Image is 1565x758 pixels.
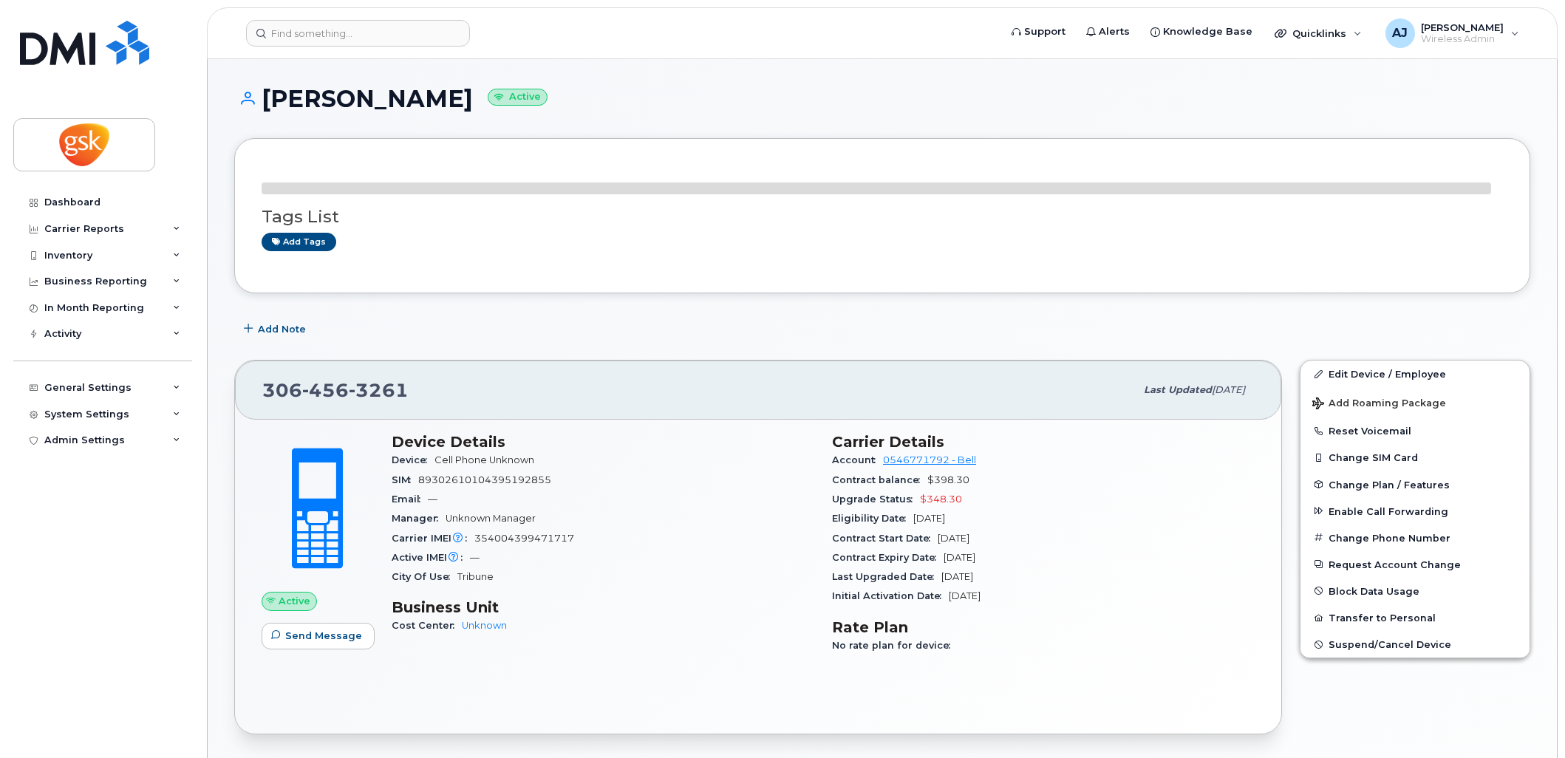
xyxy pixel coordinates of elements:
button: Reset Voicemail [1300,417,1530,444]
span: Change Plan / Features [1329,479,1450,490]
h3: Tags List [262,208,1503,226]
h3: Rate Plan [832,618,1255,636]
span: Contract Expiry Date [832,552,944,563]
span: Upgrade Status [832,494,920,505]
span: [DATE] [949,590,981,601]
button: Add Roaming Package [1300,387,1530,417]
span: [DATE] [938,533,969,544]
span: — [470,552,480,563]
span: Last updated [1144,384,1212,395]
button: Enable Call Forwarding [1300,498,1530,525]
button: Change Plan / Features [1300,471,1530,498]
a: Add tags [262,233,336,251]
h3: Carrier Details [832,433,1255,451]
span: $348.30 [920,494,962,505]
span: Add Note [258,322,306,336]
span: 3261 [349,379,409,401]
span: 89302610104395192855 [418,474,551,485]
span: Last Upgraded Date [832,571,941,582]
span: Carrier IMEI [392,533,474,544]
span: No rate plan for device [832,640,958,651]
span: Enable Call Forwarding [1329,505,1448,516]
span: Active IMEI [392,552,470,563]
span: Manager [392,513,446,524]
button: Request Account Change [1300,551,1530,578]
a: Edit Device / Employee [1300,361,1530,387]
span: Cell Phone Unknown [434,454,534,465]
span: Tribune [457,571,494,582]
span: Contract balance [832,474,927,485]
span: Device [392,454,434,465]
button: Transfer to Personal [1300,604,1530,631]
span: [DATE] [913,513,945,524]
h1: [PERSON_NAME] [234,86,1530,112]
a: Unknown [462,620,507,631]
span: Suspend/Cancel Device [1329,639,1451,650]
span: Unknown Manager [446,513,536,524]
span: [DATE] [944,552,975,563]
span: 456 [302,379,349,401]
span: Initial Activation Date [832,590,949,601]
span: [DATE] [941,571,973,582]
h3: Business Unit [392,598,814,616]
span: SIM [392,474,418,485]
a: 0546771792 - Bell [883,454,976,465]
button: Change SIM Card [1300,444,1530,471]
span: Eligibility Date [832,513,913,524]
button: Suspend/Cancel Device [1300,631,1530,658]
span: Active [279,594,310,608]
span: — [428,494,437,505]
h3: Device Details [392,433,814,451]
button: Block Data Usage [1300,578,1530,604]
span: Account [832,454,883,465]
button: Send Message [262,623,375,649]
small: Active [488,89,548,106]
button: Add Note [234,315,318,342]
span: [DATE] [1212,384,1245,395]
span: 354004399471717 [474,533,574,544]
span: City Of Use [392,571,457,582]
span: Send Message [285,629,362,643]
span: $398.30 [927,474,969,485]
span: Email [392,494,428,505]
span: Cost Center [392,620,462,631]
span: Add Roaming Package [1312,397,1446,412]
span: 306 [262,379,409,401]
button: Change Phone Number [1300,525,1530,551]
span: Contract Start Date [832,533,938,544]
